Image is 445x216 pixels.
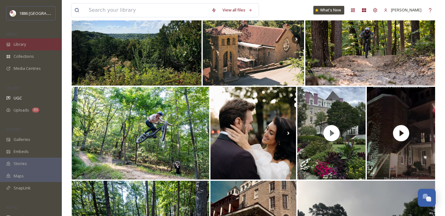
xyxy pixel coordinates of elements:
span: Collections [14,53,34,59]
input: Search your library [86,3,208,17]
div: 93 [32,108,39,112]
span: [PERSON_NAME] [391,7,422,13]
img: logos.png [10,10,16,16]
span: Media Centres [14,66,41,71]
span: UGC [14,95,22,101]
span: 1886 [GEOGRAPHIC_DATA] [19,10,68,16]
span: MEDIA [6,32,17,36]
span: Galleries [14,137,30,142]
img: thumbnail [297,87,366,180]
a: [PERSON_NAME] [381,4,425,16]
span: WIDGETS [6,127,20,132]
span: SnapLink [14,185,31,191]
a: What's New [313,6,344,15]
span: Maps [14,173,24,179]
span: Library [14,41,26,47]
span: SOCIALS [6,205,19,210]
img: Found a love to last a lifetime? Celebrate with a look that lasts all night! We are a wedding hai... [210,87,296,180]
img: thumbnail [367,87,435,180]
button: Open Chat [418,189,436,207]
span: Embeds [14,149,29,155]
img: Time to take on the Ozarks! 🚴‍♂️💨 Ride the picturesque trails around Eureka Springs and experienc... [72,87,209,180]
a: View all files [219,4,256,16]
span: Stories [14,161,27,167]
span: Uploads [14,107,29,113]
span: COLLECT [6,86,19,90]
